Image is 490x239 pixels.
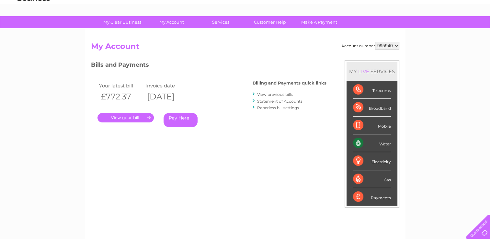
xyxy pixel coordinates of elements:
a: Log out [469,28,484,32]
th: [DATE] [144,90,190,103]
a: Telecoms [410,28,430,32]
div: Gas [353,170,391,188]
a: . [97,113,154,122]
a: Blog [434,28,443,32]
a: My Account [145,16,198,28]
th: £772.37 [97,90,144,103]
a: Paperless bill settings [257,105,299,110]
h2: My Account [91,42,399,54]
h4: Billing and Payments quick links [253,81,326,85]
div: LIVE [357,68,370,74]
a: Energy [392,28,406,32]
a: View previous bills [257,92,293,97]
a: Make A Payment [292,16,346,28]
a: My Clear Business [96,16,149,28]
div: Water [353,134,391,152]
a: Statement of Accounts [257,99,302,104]
div: Clear Business is a trading name of Verastar Limited (registered in [GEOGRAPHIC_DATA] No. 3667643... [92,4,398,31]
td: Your latest bill [97,81,144,90]
h3: Bills and Payments [91,60,326,72]
div: Account number [341,42,399,50]
div: Mobile [353,117,391,134]
a: Pay Here [164,113,198,127]
a: Services [194,16,247,28]
div: Broadband [353,99,391,117]
a: Water [376,28,388,32]
div: Telecoms [353,81,391,99]
img: logo.png [17,17,50,37]
a: Contact [447,28,463,32]
div: MY SERVICES [347,62,397,81]
a: 0333 014 3131 [368,3,413,11]
div: Payments [353,188,391,206]
div: Electricity [353,152,391,170]
td: Invoice date [144,81,190,90]
a: Customer Help [243,16,297,28]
